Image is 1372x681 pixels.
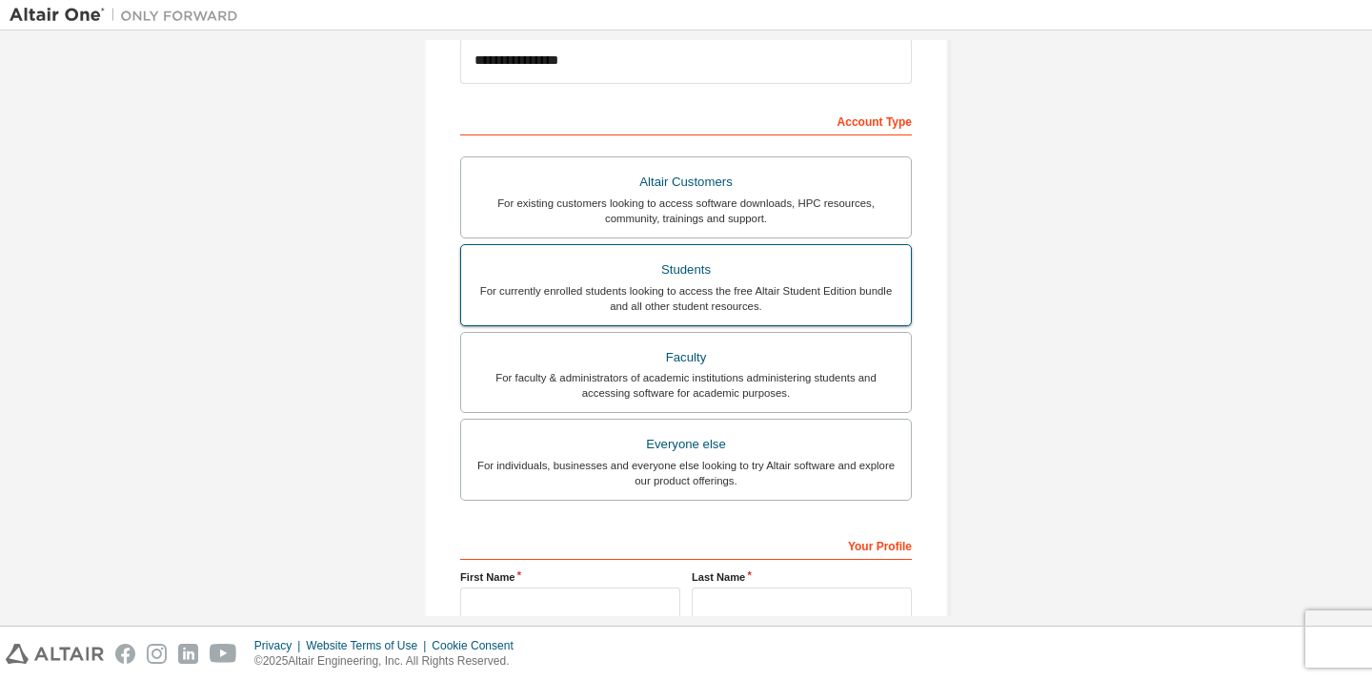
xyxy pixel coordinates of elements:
[473,283,899,314] div: For currently enrolled students looking to access the free Altair Student Edition bundle and all ...
[432,638,524,653] div: Cookie Consent
[473,169,899,196] div: Altair Customers
[460,569,680,585] label: First Name
[473,458,899,488] div: For individuals, businesses and everyone else looking to try Altair software and explore our prod...
[306,638,432,653] div: Website Terms of Use
[473,257,899,283] div: Students
[460,105,912,135] div: Account Type
[178,644,198,664] img: linkedin.svg
[473,370,899,401] div: For faculty & administrators of academic institutions administering students and accessing softwa...
[210,644,237,664] img: youtube.svg
[10,6,248,25] img: Altair One
[473,196,899,226] div: For existing customers looking to access software downloads, HPC resources, community, trainings ...
[115,644,135,664] img: facebook.svg
[473,431,899,458] div: Everyone else
[473,344,899,371] div: Faculty
[254,638,306,653] div: Privacy
[147,644,167,664] img: instagram.svg
[692,569,912,585] label: Last Name
[254,653,525,670] p: © 2025 Altair Engineering, Inc. All Rights Reserved.
[6,644,104,664] img: altair_logo.svg
[460,529,912,560] div: Your Profile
